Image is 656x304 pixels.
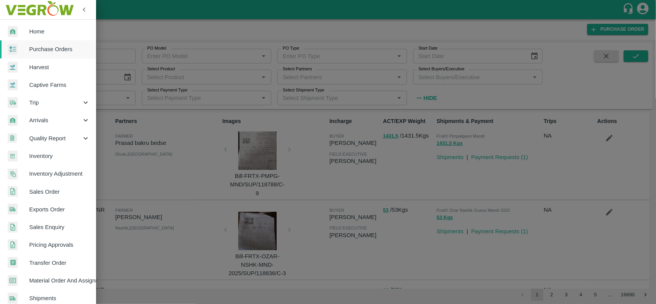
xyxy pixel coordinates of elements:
[29,45,90,53] span: Purchase Orders
[8,79,18,91] img: harvest
[29,169,90,178] span: Inventory Adjustment
[8,168,18,179] img: inventory
[29,152,90,160] span: Inventory
[8,204,18,215] img: shipments
[29,98,81,107] span: Trip
[8,61,18,73] img: harvest
[8,133,17,143] img: qualityReport
[8,44,18,55] img: reciept
[29,63,90,71] span: Harvest
[29,81,90,89] span: Captive Farms
[29,205,90,214] span: Exports Order
[29,188,90,196] span: Sales Order
[8,239,18,251] img: sales
[8,97,18,108] img: delivery
[29,294,90,302] span: Shipments
[29,134,81,143] span: Quality Report
[29,259,90,267] span: Transfer Order
[8,257,18,268] img: whTransfer
[8,151,18,162] img: whInventory
[29,241,90,249] span: Pricing Approvals
[8,115,18,126] img: whArrival
[29,116,81,125] span: Arrivals
[8,293,18,304] img: shipments
[8,275,18,286] img: centralMaterial
[8,222,18,233] img: sales
[29,27,90,36] span: Home
[29,223,90,231] span: Sales Enquiry
[8,186,18,197] img: sales
[29,276,90,285] span: Material Order And Assignment
[8,26,18,37] img: whArrival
